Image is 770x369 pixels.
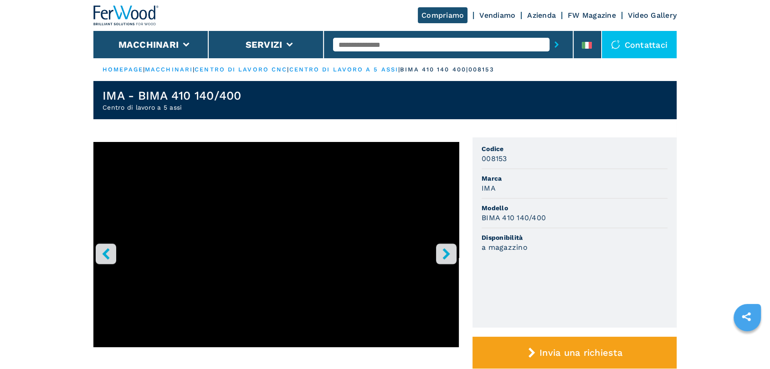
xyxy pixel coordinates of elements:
div: Go to Slide 1 [93,142,459,363]
span: Invia una richiesta [539,347,622,358]
span: | [398,66,400,73]
span: Modello [482,203,667,212]
a: Vendiamo [479,11,515,20]
button: left-button [96,243,116,264]
p: 008153 [468,66,495,74]
a: Azienda [527,11,556,20]
h1: IMA - BIMA 410 140/400 [103,88,241,103]
span: | [287,66,289,73]
button: Invia una richiesta [472,337,677,369]
iframe: Centro di lavoro a 5 assi in azione - IMA - BIMA 410 140/400 - Ferwoodgroup - 008153 [93,142,459,347]
button: right-button [436,243,457,264]
a: Video Gallery [628,11,677,20]
img: Ferwood [93,5,159,25]
span: Disponibilità [482,233,667,242]
div: Contattaci [602,31,677,58]
button: Macchinari [118,39,179,50]
h3: IMA [482,183,496,193]
a: Compriamo [418,7,467,23]
a: centro di lavoro cnc [195,66,287,73]
p: bima 410 140 400 | [400,66,468,74]
h3: 008153 [482,153,507,164]
a: FW Magazine [568,11,616,20]
a: HOMEPAGE [103,66,143,73]
h2: Centro di lavoro a 5 assi [103,103,241,112]
img: Contattaci [611,40,620,49]
span: Marca [482,174,667,183]
h3: a magazzino [482,242,528,253]
button: Servizi [245,39,282,50]
button: submit-button [549,34,564,55]
span: Codice [482,144,667,153]
iframe: Chat [731,328,763,362]
a: centro di lavoro a 5 assi [289,66,398,73]
a: sharethis [735,305,758,328]
span: | [143,66,145,73]
span: | [193,66,195,73]
h3: BIMA 410 140/400 [482,212,546,223]
a: macchinari [145,66,193,73]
